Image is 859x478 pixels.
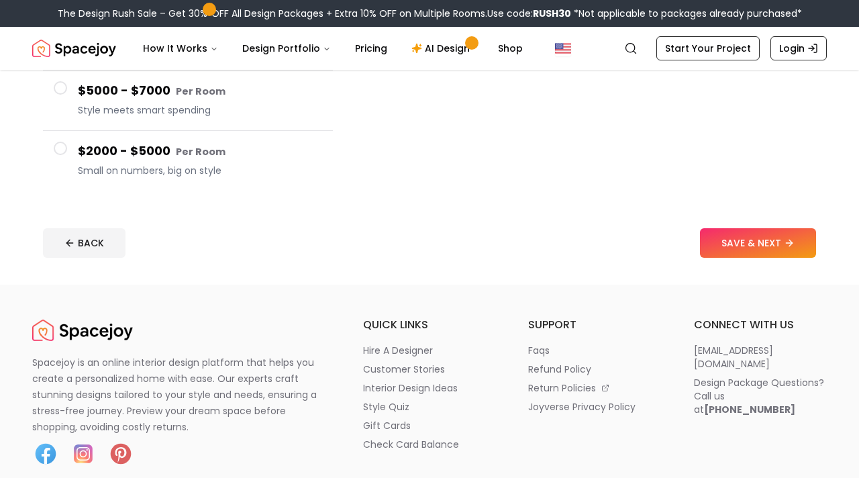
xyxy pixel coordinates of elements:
[43,131,333,191] button: $2000 - $5000 Per RoomSmall on numbers, big on style
[363,363,445,376] p: customer stories
[43,70,333,131] button: $5000 - $7000 Per RoomStyle meets smart spending
[528,317,661,333] h6: support
[363,400,409,414] p: style quiz
[487,35,534,62] a: Shop
[363,419,496,432] a: gift cards
[528,381,661,395] a: return policies
[704,403,795,416] b: [PHONE_NUMBER]
[363,317,496,333] h6: quick links
[528,344,550,357] p: faqs
[344,35,398,62] a: Pricing
[363,363,496,376] a: customer stories
[70,440,97,467] img: Instagram icon
[32,317,133,344] img: Spacejoy Logo
[78,81,322,101] h4: $5000 - $7000
[232,35,342,62] button: Design Portfolio
[700,228,816,258] button: SAVE & NEXT
[363,438,496,451] a: check card balance
[528,381,596,395] p: return policies
[694,376,827,416] div: Design Package Questions? Call us at
[528,400,636,414] p: joyverse privacy policy
[363,381,458,395] p: interior design ideas
[78,142,322,161] h4: $2000 - $5000
[694,317,827,333] h6: connect with us
[363,438,459,451] p: check card balance
[487,7,571,20] span: Use code:
[78,164,322,177] span: Small on numbers, big on style
[363,344,433,357] p: hire a designer
[555,40,571,56] img: United States
[78,103,322,117] span: Style meets smart spending
[107,440,134,467] img: Pinterest icon
[176,145,225,158] small: Per Room
[528,344,661,357] a: faqs
[132,35,229,62] button: How It Works
[694,344,827,371] a: [EMAIL_ADDRESS][DOMAIN_NAME]
[32,35,116,62] a: Spacejoy
[58,7,802,20] div: The Design Rush Sale – Get 30% OFF All Design Packages + Extra 10% OFF on Multiple Rooms.
[32,27,827,70] nav: Global
[528,363,661,376] a: refund policy
[363,400,496,414] a: style quiz
[176,85,225,98] small: Per Room
[401,35,485,62] a: AI Design
[363,344,496,357] a: hire a designer
[32,440,59,467] img: Facebook icon
[656,36,760,60] a: Start Your Project
[528,400,661,414] a: joyverse privacy policy
[32,317,133,344] a: Spacejoy
[363,419,411,432] p: gift cards
[32,35,116,62] img: Spacejoy Logo
[43,228,125,258] button: BACK
[533,7,571,20] b: RUSH30
[571,7,802,20] span: *Not applicable to packages already purchased*
[363,381,496,395] a: interior design ideas
[694,376,827,416] a: Design Package Questions?Call us at[PHONE_NUMBER]
[770,36,827,60] a: Login
[32,354,331,435] p: Spacejoy is an online interior design platform that helps you create a personalized home with eas...
[528,363,591,376] p: refund policy
[132,35,534,62] nav: Main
